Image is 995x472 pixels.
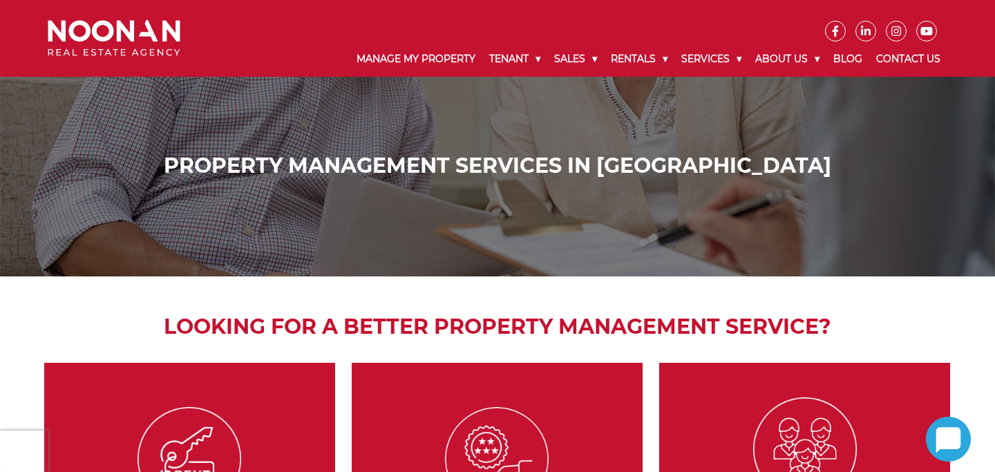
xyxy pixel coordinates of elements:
a: Blog [826,41,869,77]
a: Rentals [604,41,674,77]
img: Noonan Real Estate Agency [48,20,180,57]
h2: Looking for a better property management service? [37,311,958,342]
h1: Property Management Services in [GEOGRAPHIC_DATA] [51,153,945,178]
a: Manage My Property [350,41,482,77]
a: Contact Us [869,41,947,77]
a: Tenant [482,41,547,77]
a: About Us [748,41,826,77]
a: Sales [547,41,604,77]
a: Services [674,41,748,77]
